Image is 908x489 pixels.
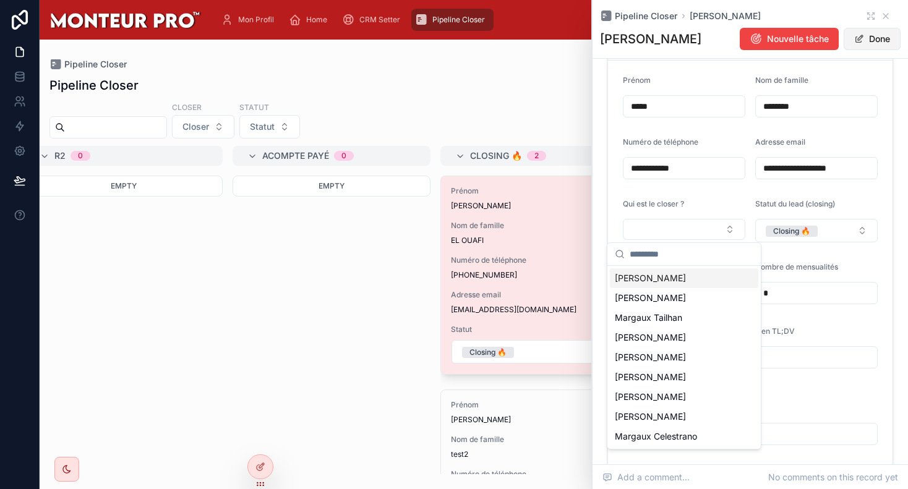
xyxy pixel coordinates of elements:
[768,471,898,483] span: No comments on this record yet
[451,415,628,425] span: [PERSON_NAME]
[615,410,686,423] span: [PERSON_NAME]
[755,326,795,336] span: Lien TL;DV
[600,30,701,48] h1: [PERSON_NAME]
[451,435,628,444] span: Nom de famille
[172,101,202,113] label: Closer
[451,400,628,410] span: Prénom
[451,305,628,315] span: [EMAIL_ADDRESS][DOMAIN_NAME]
[534,151,539,161] div: 2
[690,10,761,22] a: [PERSON_NAME]
[451,270,628,280] span: [PHONE_NUMBER]
[755,199,835,208] span: Statut du lead (closing)
[773,226,810,237] div: Closing 🔥
[615,272,686,284] span: [PERSON_NAME]
[359,15,400,25] span: CRM Setter
[452,340,627,364] button: Select Button
[451,449,628,459] span: test2
[623,75,651,85] span: Prénom
[440,176,638,375] a: Prénom[PERSON_NAME]Nom de familleEL OUAFINuméro de téléphone[PHONE_NUMBER]Adresse email[EMAIL_ADD...
[239,115,300,138] button: Select Button
[767,33,829,45] span: Nouvelle tâche
[623,199,684,208] span: Qui est le closer ?
[306,15,327,25] span: Home
[49,77,139,94] h1: Pipeline Closer
[432,15,485,25] span: Pipeline Closer
[111,181,137,190] span: Empty
[411,9,494,31] a: Pipeline Closer
[607,266,761,449] div: Suggestions
[623,137,698,147] span: Numéro de téléphone
[755,219,878,242] button: Select Button
[285,9,336,31] a: Home
[615,292,686,304] span: [PERSON_NAME]
[78,151,83,161] div: 0
[615,331,686,344] span: [PERSON_NAME]
[451,290,628,300] span: Adresse email
[451,186,628,196] span: Prénom
[239,101,269,113] label: Statut
[451,325,628,334] span: Statut
[338,9,409,31] a: CRM Setter
[623,219,745,240] button: Select Button
[615,391,686,403] span: [PERSON_NAME]
[238,15,274,25] span: Mon Profil
[844,28,901,50] button: Done
[755,137,805,147] span: Adresse email
[470,150,522,162] span: Closing 🔥
[451,221,628,231] span: Nom de famille
[451,236,628,245] span: EL OUAFI
[341,151,346,161] div: 0
[182,121,209,133] span: Closer
[451,201,628,211] span: [PERSON_NAME]
[217,9,283,31] a: Mon Profil
[755,75,808,85] span: Nom de famille
[615,371,686,383] span: [PERSON_NAME]
[755,262,838,271] span: Nombre de mensualités
[172,115,234,138] button: Select Button
[49,58,127,70] a: Pipeline Closer
[250,121,275,133] span: Statut
[615,351,686,364] span: [PERSON_NAME]
[64,58,127,70] span: Pipeline Closer
[615,312,682,324] span: Margaux Tailhan
[469,347,507,358] div: Closing 🔥
[54,150,66,162] span: R2
[602,471,690,483] span: Add a comment...
[740,28,839,50] button: Nouvelle tâche
[451,469,628,479] span: Numéro de téléphone
[600,10,677,22] a: Pipeline Closer
[262,150,329,162] span: Acompte payé
[615,430,697,443] span: Margaux Celestrano
[211,6,859,33] div: scrollable content
[49,10,201,30] img: App logo
[319,181,345,190] span: Empty
[615,10,677,22] span: Pipeline Closer
[451,255,628,265] span: Numéro de téléphone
